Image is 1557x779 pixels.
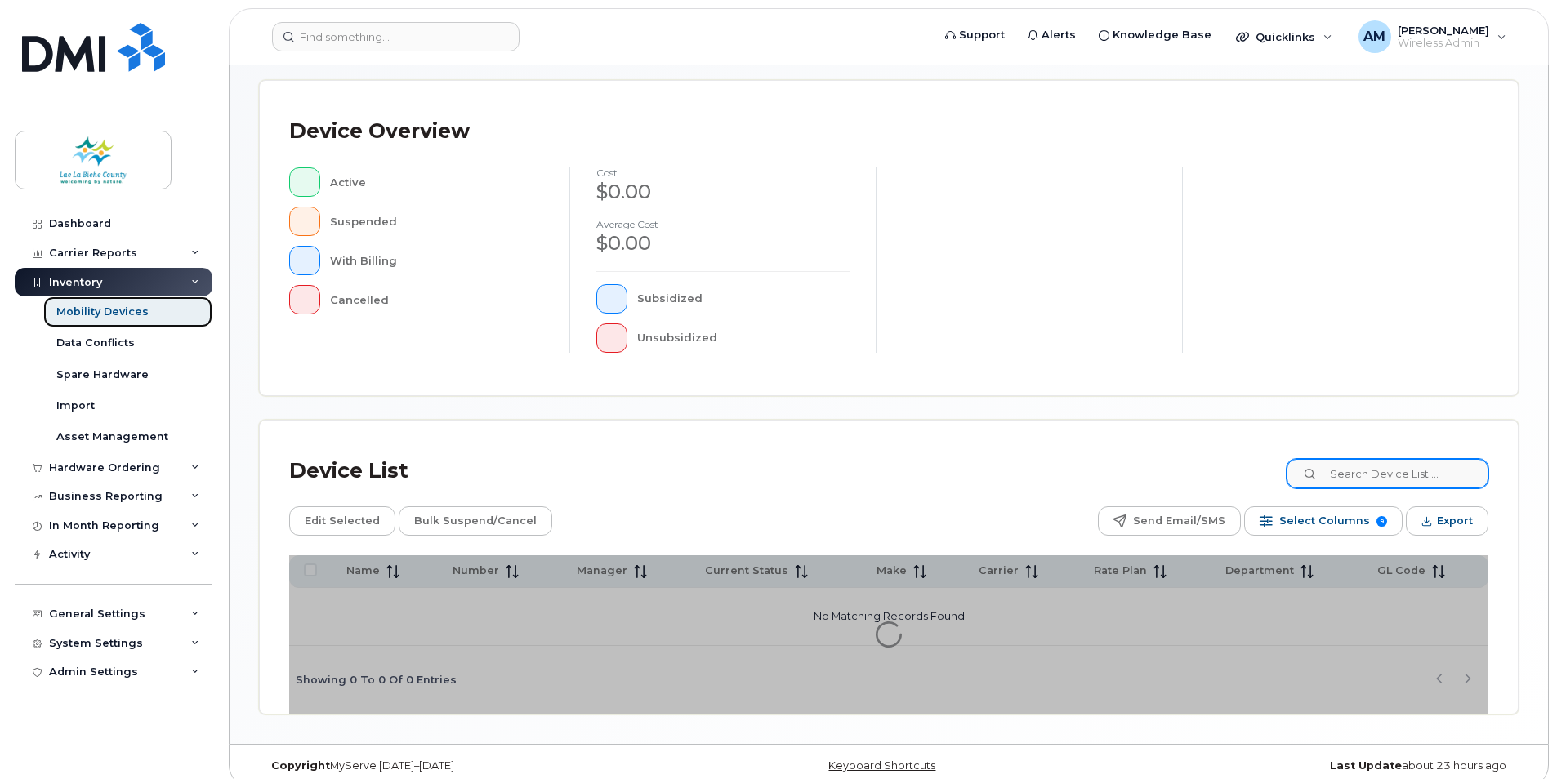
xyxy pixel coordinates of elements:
div: Cancelled [330,285,544,314]
div: Device Overview [289,110,470,153]
button: Edit Selected [289,506,395,536]
a: Knowledge Base [1087,19,1223,51]
span: 9 [1376,516,1387,527]
a: Alerts [1016,19,1087,51]
span: Support [959,27,1005,43]
h4: Average cost [596,219,850,229]
span: Wireless Admin [1398,37,1489,50]
div: Subsidized [637,284,850,314]
span: Select Columns [1279,509,1370,533]
span: AM [1363,27,1385,47]
span: Knowledge Base [1113,27,1211,43]
button: Select Columns 9 [1244,506,1403,536]
div: Adrian Manalese [1347,20,1518,53]
span: Edit Selected [305,509,380,533]
button: Send Email/SMS [1098,506,1241,536]
div: Device List [289,450,408,492]
button: Bulk Suspend/Cancel [399,506,552,536]
button: Export [1406,506,1488,536]
div: $0.00 [596,178,850,206]
span: [PERSON_NAME] [1398,24,1489,37]
div: With Billing [330,246,544,275]
a: Support [934,19,1016,51]
span: Export [1437,509,1473,533]
span: Bulk Suspend/Cancel [414,509,537,533]
span: Send Email/SMS [1133,509,1225,533]
div: Quicklinks [1225,20,1344,53]
input: Find something... [272,22,520,51]
div: Suspended [330,207,544,236]
strong: Copyright [271,759,330,772]
div: Unsubsidized [637,323,850,353]
div: $0.00 [596,229,850,257]
strong: Last Update [1330,759,1402,772]
span: Quicklinks [1256,30,1315,43]
div: about 23 hours ago [1099,759,1519,772]
input: Search Device List ... [1287,459,1488,488]
h4: cost [596,167,850,178]
span: Alerts [1042,27,1076,43]
a: Keyboard Shortcuts [828,759,935,772]
div: MyServe [DATE]–[DATE] [259,759,679,772]
div: Active [330,167,544,197]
